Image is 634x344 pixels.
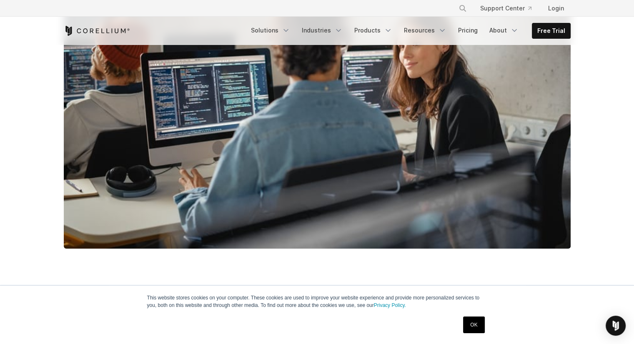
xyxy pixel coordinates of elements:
a: OK [463,317,484,333]
a: Login [541,1,571,16]
a: About [484,23,524,38]
div: Navigation Menu [449,1,571,16]
button: Search [455,1,470,16]
div: Navigation Menu [246,23,571,39]
a: Free Trial [532,23,570,38]
a: Resources [399,23,451,38]
a: Products [349,23,397,38]
div: Open Intercom Messenger [606,316,626,336]
p: This website stores cookies on your computer. These cookies are used to improve your website expe... [147,294,487,309]
a: Corellium Home [64,26,130,36]
a: Solutions [246,23,295,38]
a: Support Center [474,1,538,16]
a: Pricing [453,23,483,38]
a: Privacy Policy. [374,302,406,308]
a: Industries [297,23,348,38]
